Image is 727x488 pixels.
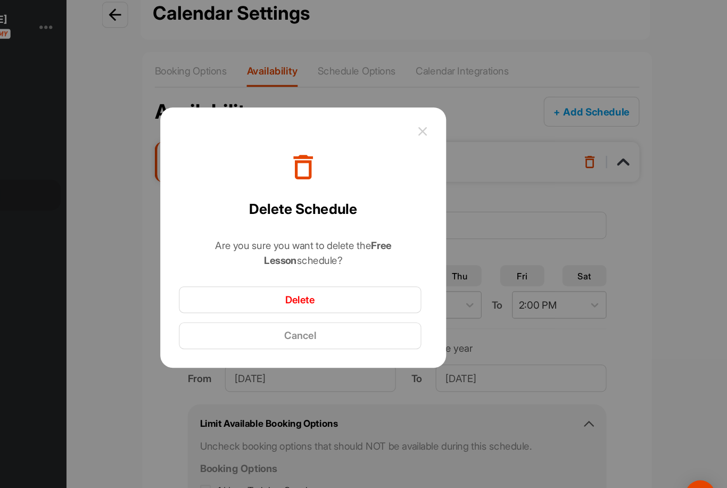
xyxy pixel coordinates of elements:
[330,245,439,269] strong: Free Lesson
[257,244,470,270] p: Are you sure you want to delete the schedule?
[257,286,465,309] button: Delete
[353,173,374,194] img: info
[257,317,465,340] button: Cancel
[691,452,716,477] div: Open Intercom Messenger
[317,210,410,228] h2: Delete Schedule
